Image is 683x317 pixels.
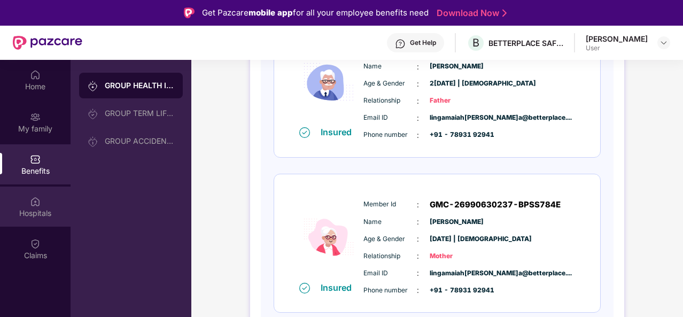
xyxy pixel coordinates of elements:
img: svg+xml;base64,PHN2ZyBpZD0iRHJvcGRvd24tMzJ4MzIiIHhtbG5zPSJodHRwOi8vd3d3LnczLm9yZy8yMDAwL3N2ZyIgd2... [659,38,668,47]
div: GROUP HEALTH INSURANCE [105,80,174,91]
span: : [417,112,419,124]
div: User [586,44,648,52]
span: GMC-26990630237-BPSS784E [430,198,561,211]
img: Logo [184,7,195,18]
img: svg+xml;base64,PHN2ZyB4bWxucz0iaHR0cDovL3d3dy53My5vcmcvMjAwMC9zdmciIHdpZHRoPSIxNiIgaGVpZ2h0PSIxNi... [299,283,310,293]
img: svg+xml;base64,PHN2ZyB3aWR0aD0iMjAiIGhlaWdodD0iMjAiIHZpZXdCb3g9IjAgMCAyMCAyMCIgZmlsbD0ibm9uZSIgeG... [88,81,98,91]
span: Email ID [363,113,417,123]
span: : [417,78,419,90]
span: : [417,95,419,107]
img: svg+xml;base64,PHN2ZyBpZD0iSG9zcGl0YWxzIiB4bWxucz0iaHR0cDovL3d3dy53My5vcmcvMjAwMC9zdmciIHdpZHRoPS... [30,196,41,207]
img: svg+xml;base64,PHN2ZyB3aWR0aD0iMjAiIGhlaWdodD0iMjAiIHZpZXdCb3g9IjAgMCAyMCAyMCIgZmlsbD0ibm9uZSIgeG... [88,109,98,119]
span: +91 - 78931 92941 [430,130,483,140]
span: : [417,216,419,228]
strong: mobile app [249,7,293,18]
span: Relationship [363,251,417,261]
div: GROUP ACCIDENTAL INSURANCE [105,137,174,145]
img: svg+xml;base64,PHN2ZyB3aWR0aD0iMjAiIGhlaWdodD0iMjAiIHZpZXdCb3g9IjAgMCAyMCAyMCIgZmlsbD0ibm9uZSIgeG... [88,136,98,147]
div: BETTERPLACE SAFETY SOLUTIONS PRIVATE LIMITED [488,38,563,48]
span: : [417,233,419,245]
img: svg+xml;base64,PHN2ZyB3aWR0aD0iMjAiIGhlaWdodD0iMjAiIHZpZXdCb3g9IjAgMCAyMCAyMCIgZmlsbD0ibm9uZSIgeG... [30,112,41,122]
span: Name [363,217,417,227]
img: icon [297,38,361,126]
img: svg+xml;base64,PHN2ZyB4bWxucz0iaHR0cDovL3d3dy53My5vcmcvMjAwMC9zdmciIHdpZHRoPSIxNiIgaGVpZ2h0PSIxNi... [299,127,310,138]
span: Phone number [363,130,417,140]
div: [PERSON_NAME] [586,34,648,44]
span: Name [363,61,417,72]
img: New Pazcare Logo [13,36,82,50]
span: B [472,36,479,49]
span: Father [430,96,483,106]
span: Member Id [363,199,417,210]
span: : [417,250,419,262]
span: Mother [430,251,483,261]
a: Download Now [437,7,503,19]
span: lingamaiah[PERSON_NAME]a@betterplace.... [430,268,483,279]
span: : [417,129,419,141]
span: [DATE] | [DEMOGRAPHIC_DATA] [430,234,483,244]
span: : [417,284,419,296]
span: Phone number [363,285,417,296]
span: lingamaiah[PERSON_NAME]a@betterplace.... [430,113,483,123]
div: Get Help [410,38,436,47]
span: 2[DATE] | [DEMOGRAPHIC_DATA] [430,79,483,89]
span: [PERSON_NAME] [430,217,483,227]
span: : [417,267,419,279]
span: : [417,199,419,211]
div: Insured [321,282,358,293]
span: +91 - 78931 92941 [430,285,483,296]
img: svg+xml;base64,PHN2ZyBpZD0iQ2xhaW0iIHhtbG5zPSJodHRwOi8vd3d3LnczLm9yZy8yMDAwL3N2ZyIgd2lkdGg9IjIwIi... [30,238,41,249]
img: svg+xml;base64,PHN2ZyBpZD0iSGVscC0zMngzMiIgeG1sbnM9Imh0dHA6Ly93d3cudzMub3JnLzIwMDAvc3ZnIiB3aWR0aD... [395,38,406,49]
img: icon [297,193,361,281]
span: [PERSON_NAME] [430,61,483,72]
img: svg+xml;base64,PHN2ZyBpZD0iQmVuZWZpdHMiIHhtbG5zPSJodHRwOi8vd3d3LnczLm9yZy8yMDAwL3N2ZyIgd2lkdGg9Ij... [30,154,41,165]
div: GROUP TERM LIFE INSURANCE [105,109,174,118]
span: Email ID [363,268,417,279]
img: svg+xml;base64,PHN2ZyBpZD0iSG9tZSIgeG1sbnM9Imh0dHA6Ly93d3cudzMub3JnLzIwMDAvc3ZnIiB3aWR0aD0iMjAiIG... [30,69,41,80]
img: Stroke [502,7,507,19]
div: Insured [321,127,358,137]
span: Relationship [363,96,417,106]
span: Age & Gender [363,79,417,89]
div: Get Pazcare for all your employee benefits need [202,6,429,19]
span: Age & Gender [363,234,417,244]
span: : [417,61,419,73]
